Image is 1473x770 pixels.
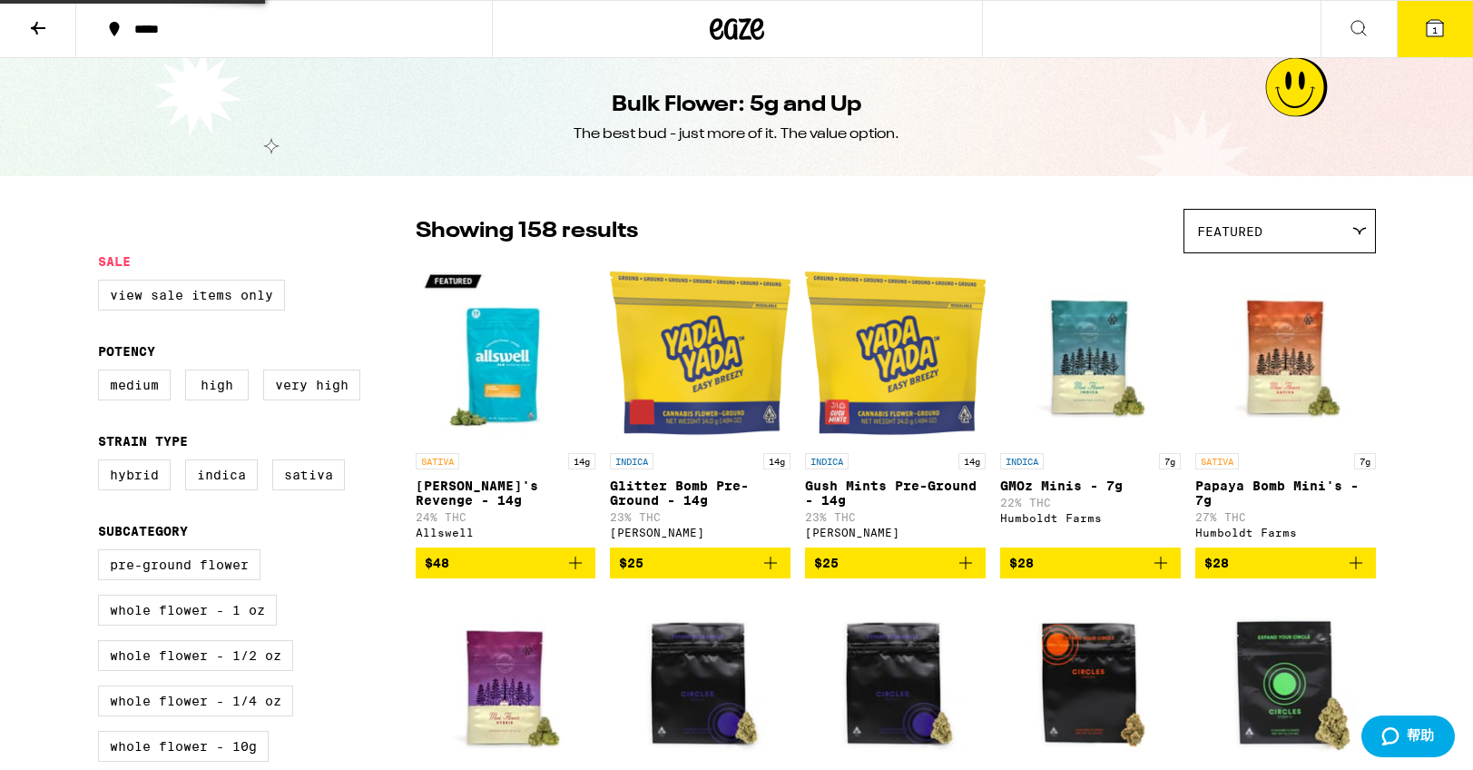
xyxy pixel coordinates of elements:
p: 7g [1159,453,1181,469]
p: 22% THC [1000,497,1181,508]
label: Sativa [272,459,345,490]
img: Humboldt Farms - GMOz Minis - 7g [1000,262,1181,444]
div: [PERSON_NAME] [610,527,791,538]
p: SATIVA [1195,453,1239,469]
p: [PERSON_NAME]'s Revenge - 14g [416,479,596,508]
p: Glitter Bomb Pre-Ground - 14g [610,479,791,508]
p: INDICA [805,453,849,469]
label: High [185,370,249,400]
p: Showing 158 results [416,216,638,247]
img: Yada Yada - Gush Mints Pre-Ground - 14g [805,262,986,444]
div: Humboldt Farms [1000,512,1181,524]
a: Open page for GMOz Minis - 7g from Humboldt Farms [1000,262,1181,548]
span: $28 [1009,556,1034,570]
button: Add to bag [805,548,986,578]
p: 24% THC [416,511,596,523]
div: The best bud - just more of it. The value option. [574,124,899,144]
label: Indica [185,459,258,490]
p: 23% THC [610,511,791,523]
p: Gush Mints Pre-Ground - 14g [805,479,986,508]
legend: Potency [98,344,155,359]
div: Allswell [416,527,596,538]
button: Add to bag [1195,548,1376,578]
label: Pre-ground Flower [98,549,260,580]
legend: Strain Type [98,434,188,449]
span: $25 [814,556,839,570]
div: [PERSON_NAME] [805,527,986,538]
label: View Sale Items Only [98,280,285,311]
button: Add to bag [416,548,596,578]
p: 14g [568,453,595,469]
label: Whole Flower - 10g [98,731,269,762]
span: $48 [425,556,449,570]
p: SATIVA [416,453,459,469]
p: INDICA [1000,453,1044,469]
img: Humboldt Farms - Papaya Bomb Mini's - 7g [1195,262,1376,444]
img: Allswell - Jack's Revenge - 14g [416,262,596,444]
p: 14g [958,453,986,469]
label: Whole Flower - 1/4 oz [98,686,293,716]
label: Whole Flower - 1/2 oz [98,640,293,671]
legend: Subcategory [98,524,188,538]
a: Open page for Papaya Bomb Mini's - 7g from Humboldt Farms [1195,262,1376,548]
a: Open page for Glitter Bomb Pre-Ground - 14g from Yada Yada [610,262,791,548]
button: Add to bag [610,548,791,578]
p: 7g [1354,453,1376,469]
h1: Bulk Flower: 5g and Up [612,90,861,121]
label: Very High [263,370,360,400]
span: $28 [1204,556,1229,570]
p: INDICA [610,453,653,469]
p: 27% THC [1195,511,1376,523]
iframe: 打开一个小组件，您可以在其中找到更多信息 [1360,716,1455,761]
button: Add to bag [1000,548,1181,578]
p: 14g [763,453,791,469]
legend: Sale [98,254,131,269]
p: Papaya Bomb Mini's - 7g [1195,479,1376,508]
label: Whole Flower - 1 oz [98,595,277,626]
span: 1 [1432,25,1438,35]
label: Medium [98,370,171,400]
span: Featured [1197,224,1262,239]
a: Open page for Jack's Revenge - 14g from Allswell [416,262,596,548]
img: Yada Yada - Glitter Bomb Pre-Ground - 14g [610,262,791,444]
button: 1 [1397,1,1473,57]
p: GMOz Minis - 7g [1000,479,1181,493]
a: Open page for Gush Mints Pre-Ground - 14g from Yada Yada [805,262,986,548]
div: Humboldt Farms [1195,527,1376,538]
p: 23% THC [805,511,986,523]
label: Hybrid [98,459,171,490]
span: $25 [619,556,643,570]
